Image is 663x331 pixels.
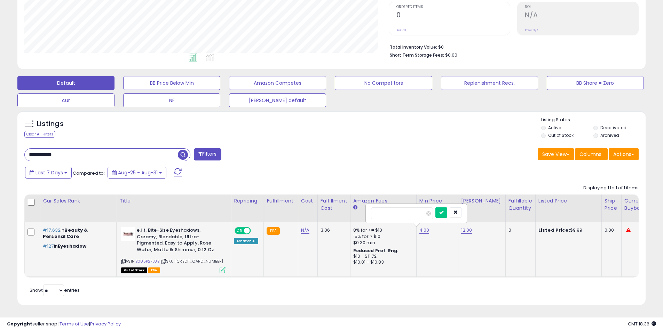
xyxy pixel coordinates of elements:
[508,197,532,212] div: Fulfillable Quantity
[7,321,32,327] strong: Copyright
[353,259,411,265] div: $10.01 - $10.83
[321,227,345,233] div: 3.06
[353,205,357,211] small: Amazon Fees.
[541,117,646,123] p: Listing States:
[547,76,644,90] button: BB Share = Zero
[353,240,411,246] div: $0.30 min
[60,321,89,327] a: Terms of Use
[43,227,61,233] span: #17,632
[353,254,411,259] div: $10 - $11.72
[628,321,656,327] span: 2025-09-8 18:36 GMT
[525,11,638,20] h2: N/A
[121,227,135,241] img: 418gDqa+EuL._SL40_.jpg
[390,52,444,58] b: Short Term Storage Fees:
[575,148,608,160] button: Columns
[461,197,503,205] div: [PERSON_NAME]
[121,227,226,272] div: ASIN:
[461,227,472,234] a: 12.00
[43,227,111,240] p: in
[538,197,599,205] div: Listed Price
[525,28,538,32] small: Prev: N/A
[25,167,72,179] button: Last 7 Days
[548,125,561,131] label: Active
[30,287,80,293] span: Show: entries
[301,227,309,234] a: N/A
[123,93,220,107] button: NF
[321,197,347,212] div: Fulfillment Cost
[148,267,160,273] span: FBA
[17,76,115,90] button: Default
[235,228,244,234] span: ON
[579,151,601,158] span: Columns
[548,132,574,138] label: Out of Stock
[396,28,406,32] small: Prev: 0
[43,197,113,205] div: Cur Sales Rank
[538,227,596,233] div: $9.99
[160,258,223,264] span: | SKU: [CREDIT_CARD_NUMBER]
[441,76,538,90] button: Replenishment Recs.
[137,227,221,255] b: e.l.f, Bite-Size Eyeshadows, Creamy, Blendable, Ultra-Pigmented, Easy to Apply, Rose Water, Matte...
[445,52,457,58] span: $0.00
[24,131,55,138] div: Clear All Filters
[609,148,639,160] button: Actions
[73,170,105,176] span: Compared to:
[600,132,619,138] label: Archived
[583,185,639,191] div: Displaying 1 to 1 of 1 items
[43,227,88,240] span: Beauty & Personal Care
[58,243,86,249] span: Eyeshadow
[43,243,54,249] span: #127
[605,227,616,233] div: 0.00
[419,197,455,205] div: Min Price
[229,76,326,90] button: Amazon Competes
[419,227,429,234] a: 4.00
[250,228,261,234] span: OFF
[17,93,115,107] button: cur
[605,197,618,212] div: Ship Price
[600,125,626,131] label: Deactivated
[353,248,399,254] b: Reduced Prof. Rng.
[267,197,295,205] div: Fulfillment
[353,233,411,240] div: 15% for > $10
[353,227,411,233] div: 8% for <= $10
[396,5,510,9] span: Ordered Items
[525,5,638,9] span: ROI
[538,148,574,160] button: Save View
[135,258,159,264] a: B085P2FL8B
[43,243,111,249] p: in
[108,167,166,179] button: Aug-25 - Aug-31
[229,93,326,107] button: [PERSON_NAME] default
[508,227,530,233] div: 0
[390,42,633,51] li: $0
[90,321,121,327] a: Privacy Policy
[234,197,261,205] div: Repricing
[301,197,315,205] div: Cost
[624,197,660,212] div: Current Buybox Price
[35,169,63,176] span: Last 7 Days
[7,321,121,328] div: seller snap | |
[119,197,228,205] div: Title
[538,227,570,233] b: Listed Price:
[234,238,258,244] div: Amazon AI
[335,76,432,90] button: No Competitors
[123,76,220,90] button: BB Price Below Min
[390,44,437,50] b: Total Inventory Value:
[396,11,510,20] h2: 0
[194,148,221,160] button: Filters
[267,227,279,235] small: FBA
[121,267,147,273] span: All listings that are currently out of stock and unavailable for purchase on Amazon
[353,197,413,205] div: Amazon Fees
[37,119,64,129] h5: Listings
[118,169,158,176] span: Aug-25 - Aug-31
